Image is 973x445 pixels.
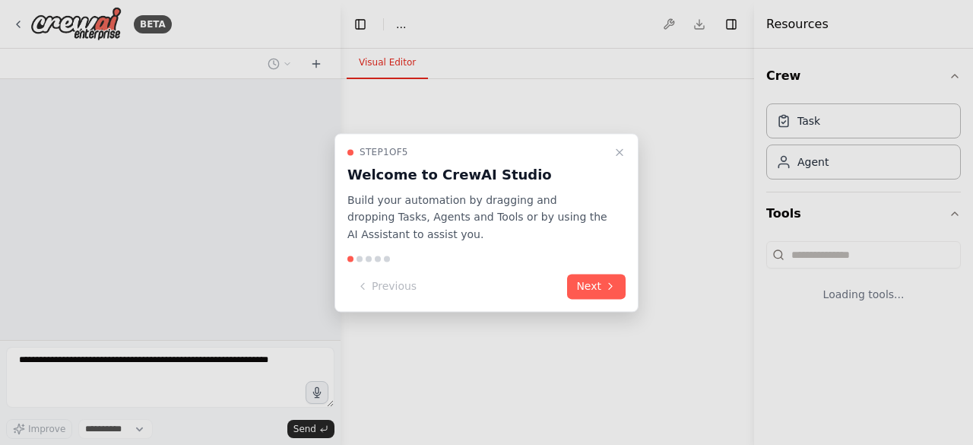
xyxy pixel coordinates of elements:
p: Build your automation by dragging and dropping Tasks, Agents and Tools or by using the AI Assista... [347,192,607,243]
button: Hide left sidebar [350,14,371,35]
button: Next [567,274,626,299]
h3: Welcome to CrewAI Studio [347,164,607,186]
button: Close walkthrough [610,143,629,161]
button: Previous [347,274,426,299]
span: Step 1 of 5 [360,146,408,158]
